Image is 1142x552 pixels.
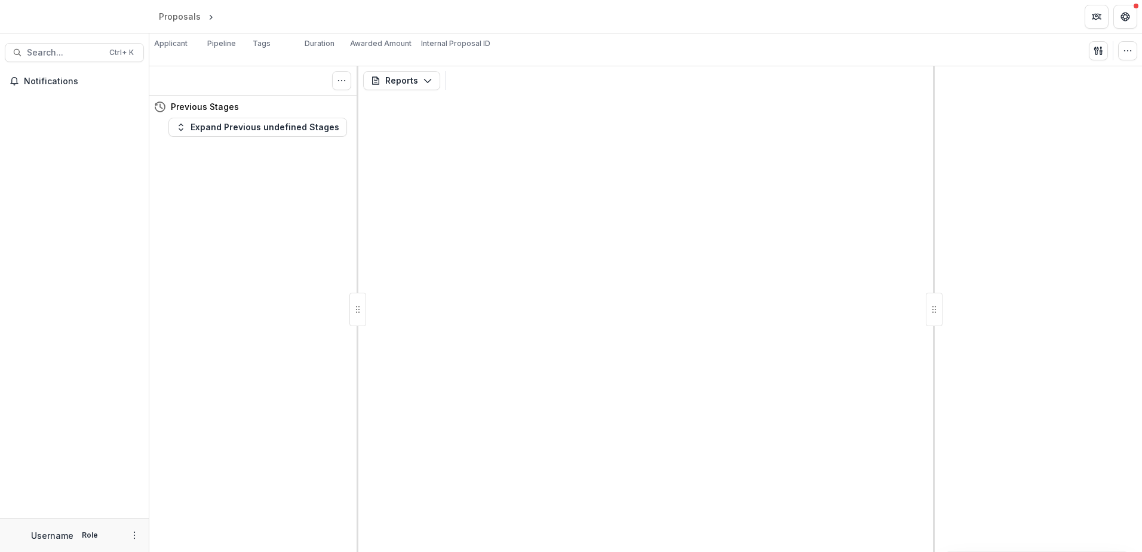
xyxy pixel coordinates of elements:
button: Get Help [1113,5,1137,29]
a: Proposals [154,8,205,25]
div: Proposals [159,10,201,23]
p: Username [31,529,73,542]
button: Expand Previous undefined Stages [168,118,347,137]
p: Pipeline [207,38,236,49]
p: Role [78,530,102,541]
p: Internal Proposal ID [421,38,490,49]
button: Toggle View Cancelled Tasks [332,71,351,90]
p: Awarded Amount [350,38,412,49]
p: Duration [305,38,334,49]
button: Reports [363,71,440,90]
span: Search... [27,48,102,58]
span: Notifications [24,76,139,87]
h4: Previous Stages [171,100,239,113]
div: Ctrl + K [107,46,136,59]
nav: breadcrumb [154,8,267,25]
button: More [127,528,142,542]
button: Search... [5,43,144,62]
button: Partners [1085,5,1109,29]
button: Notifications [5,72,144,91]
p: Applicant [154,38,188,49]
p: Tags [253,38,271,49]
